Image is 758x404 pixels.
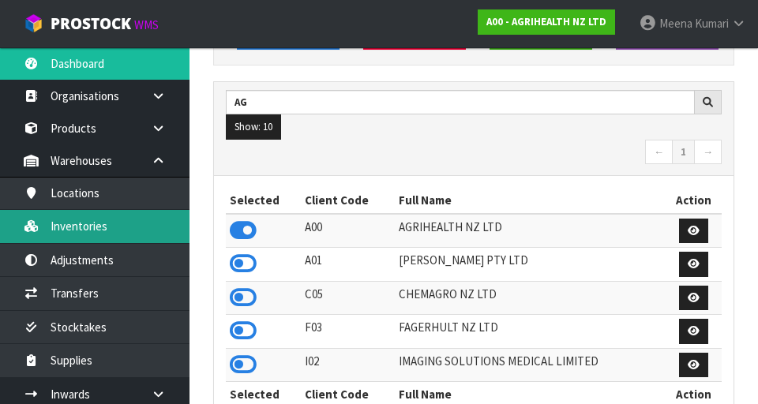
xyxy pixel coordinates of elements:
[395,214,666,248] td: AGRIHEALTH NZ LTD
[694,140,722,165] a: →
[395,248,666,282] td: [PERSON_NAME] PTY LTD
[226,114,281,140] button: Show: 10
[51,13,131,34] span: ProStock
[301,281,395,315] td: C05
[659,16,692,31] span: Meena
[226,188,301,213] th: Selected
[226,90,695,114] input: Search clients
[672,140,695,165] a: 1
[665,188,722,213] th: Action
[134,17,159,32] small: WMS
[486,15,606,28] strong: A00 - AGRIHEALTH NZ LTD
[478,9,615,35] a: A00 - AGRIHEALTH NZ LTD
[395,188,666,213] th: Full Name
[24,13,43,33] img: cube-alt.png
[301,315,395,349] td: F03
[226,140,722,167] nav: Page navigation
[301,188,395,213] th: Client Code
[395,315,666,349] td: FAGERHULT NZ LTD
[395,281,666,315] td: CHEMAGRO NZ LTD
[301,248,395,282] td: A01
[301,214,395,248] td: A00
[695,16,729,31] span: Kumari
[645,140,673,165] a: ←
[301,348,395,382] td: I02
[395,348,666,382] td: IMAGING SOLUTIONS MEDICAL LIMITED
